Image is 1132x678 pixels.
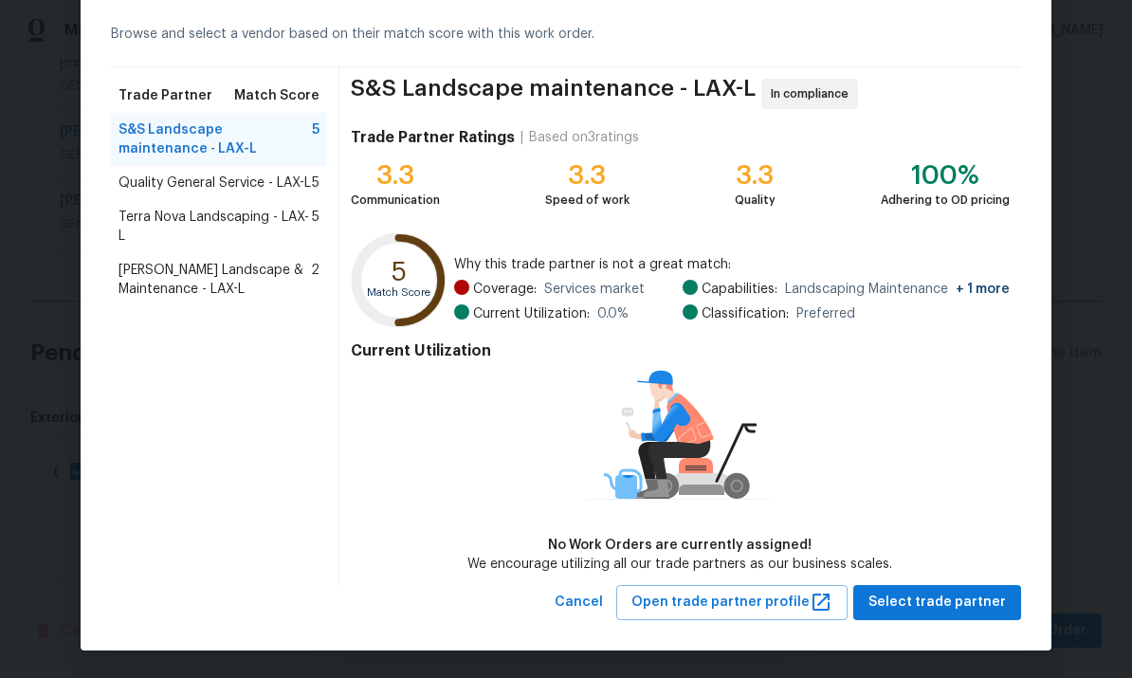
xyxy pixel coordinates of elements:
div: No Work Orders are currently assigned! [467,536,892,555]
button: Select trade partner [853,585,1021,620]
span: Trade Partner [119,86,212,105]
span: [PERSON_NAME] Landscape & Maintenance - LAX-L [119,261,311,299]
span: Classification: [702,304,789,323]
div: Based on 3 ratings [529,128,639,147]
div: 3.3 [735,166,776,185]
span: Terra Nova Landscaping - LAX-L [119,208,312,246]
span: S&S Landscape maintenance - LAX-L [351,79,756,109]
span: 2 [311,261,320,299]
div: | [515,128,529,147]
span: Select trade partner [868,591,1006,614]
span: + 1 more [956,283,1010,296]
div: Speed of work [545,191,630,210]
button: Open trade partner profile [616,585,848,620]
span: S&S Landscape maintenance - LAX-L [119,120,312,158]
span: Why this trade partner is not a great match: [454,255,1010,274]
span: Capabilities: [702,280,777,299]
div: Quality [735,191,776,210]
span: Cancel [555,591,603,614]
span: Services market [544,280,645,299]
span: In compliance [771,84,856,103]
span: 5 [312,120,320,158]
span: Quality General Service - LAX-L [119,174,311,192]
span: 0.0 % [597,304,629,323]
div: We encourage utilizing all our trade partners as our business scales. [467,555,892,574]
text: 5 [392,259,407,285]
h4: Current Utilization [351,341,1010,360]
div: Communication [351,191,440,210]
span: Preferred [796,304,855,323]
span: Landscaping Maintenance [785,280,1010,299]
span: 5 [312,208,320,246]
span: Match Score [234,86,320,105]
div: 3.3 [545,166,630,185]
span: 5 [312,174,320,192]
span: Coverage: [473,280,537,299]
span: Current Utilization: [473,304,590,323]
h4: Trade Partner Ratings [351,128,515,147]
div: 100% [881,166,1010,185]
button: Cancel [547,585,611,620]
div: Adhering to OD pricing [881,191,1010,210]
div: Browse and select a vendor based on their match score with this work order. [111,2,1021,67]
div: 3.3 [351,166,440,185]
text: Match Score [367,287,430,298]
span: Open trade partner profile [631,591,832,614]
